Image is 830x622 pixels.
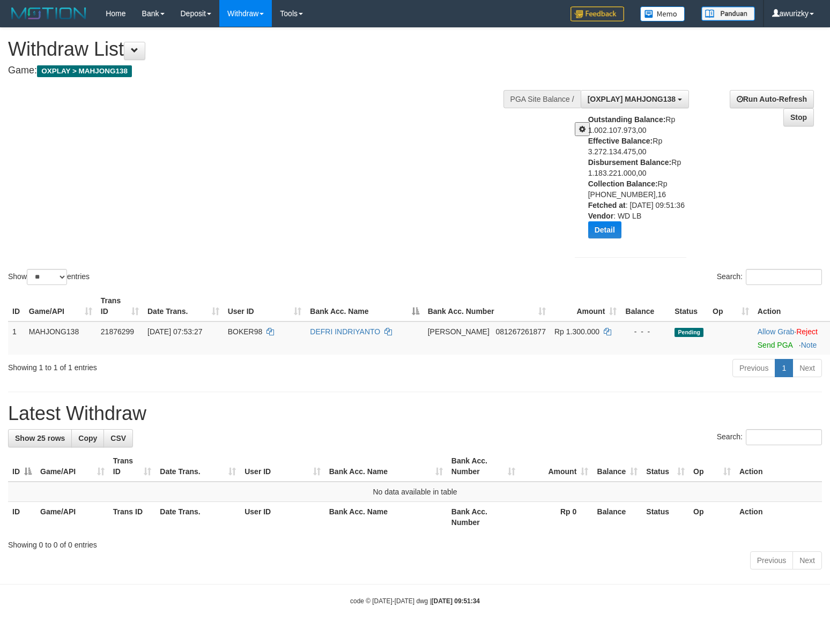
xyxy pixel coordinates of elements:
[689,451,735,482] th: Op: activate to sort column ascending
[796,327,818,336] a: Reject
[25,291,97,321] th: Game/API: activate to sort column ascending
[155,451,240,482] th: Date Trans.: activate to sort column ascending
[143,291,224,321] th: Date Trans.: activate to sort column ascending
[224,291,306,321] th: User ID: activate to sort column ascending
[350,597,480,605] small: code © [DATE]-[DATE] dwg |
[8,429,72,447] a: Show 25 rows
[675,328,703,337] span: Pending
[27,269,67,285] select: Showentries
[758,341,792,349] a: Send PGA
[670,291,708,321] th: Status
[325,451,447,482] th: Bank Acc. Name: activate to sort column ascending
[306,291,423,321] th: Bank Acc. Name: activate to sort column descending
[8,321,25,355] td: 1
[240,502,325,533] th: User ID
[640,6,685,21] img: Button%20Memo.svg
[717,429,822,445] label: Search:
[8,65,543,76] h4: Game:
[689,502,735,533] th: Op
[8,403,822,424] h1: Latest Withdraw
[109,451,156,482] th: Trans ID: activate to sort column ascending
[746,429,822,445] input: Search:
[570,6,624,21] img: Feedback.jpg
[758,327,796,336] span: ·
[71,429,104,447] a: Copy
[588,114,694,246] div: Rp 1.002.107.973,00 Rp 3.272.134.475,00 Rp 1.183.221.000,00 Rp [PHONE_NUMBER],16 : [DATE] 09:51:3...
[581,90,689,108] button: [OXPLAY] MAHJONG138
[792,359,822,377] a: Next
[155,502,240,533] th: Date Trans.
[78,434,97,443] span: Copy
[8,502,36,533] th: ID
[592,451,642,482] th: Balance: activate to sort column ascending
[25,321,97,355] td: MAHJONG138
[758,327,794,336] a: Allow Grab
[732,359,775,377] a: Previous
[325,502,447,533] th: Bank Acc. Name
[588,137,653,145] b: Effective Balance:
[101,327,134,336] span: 21876299
[801,341,817,349] a: Note
[36,451,109,482] th: Game/API: activate to sort column ascending
[447,451,520,482] th: Bank Acc. Number: activate to sort column ascending
[432,597,480,605] strong: [DATE] 09:51:34
[36,502,109,533] th: Game/API
[447,502,520,533] th: Bank Acc. Number
[495,327,545,336] span: Copy 081267261877 to clipboard
[109,502,156,533] th: Trans ID
[554,327,599,336] span: Rp 1.300.000
[8,5,90,21] img: MOTION_logo.png
[37,65,132,77] span: OXPLAY > MAHJONG138
[8,358,338,373] div: Showing 1 to 1 of 1 entries
[228,327,263,336] span: BOKER98
[15,434,65,443] span: Show 25 rows
[550,291,621,321] th: Amount: activate to sort column ascending
[503,90,581,108] div: PGA Site Balance /
[110,434,126,443] span: CSV
[310,327,380,336] a: DEFRI INDRIYANTO
[625,326,666,337] div: - - -
[8,451,36,482] th: ID: activate to sort column descending
[588,95,676,103] span: [OXPLAY] MAHJONG138
[588,115,666,124] b: Outstanding Balance:
[103,429,133,447] a: CSV
[642,502,689,533] th: Status
[588,158,672,167] b: Disbursement Balance:
[588,212,613,220] b: Vendor
[588,179,658,188] b: Collection Balance:
[8,535,822,550] div: Showing 0 to 0 of 0 entries
[592,502,642,533] th: Balance
[730,90,814,108] a: Run Auto-Refresh
[8,39,543,60] h1: Withdraw List
[708,291,753,321] th: Op: activate to sort column ascending
[8,269,90,285] label: Show entries
[588,221,621,238] button: Detail
[147,327,202,336] span: [DATE] 07:53:27
[621,291,670,321] th: Balance
[735,502,822,533] th: Action
[8,291,25,321] th: ID
[735,451,822,482] th: Action
[717,269,822,285] label: Search:
[588,201,626,209] b: Fetched at
[775,359,793,377] a: 1
[520,502,592,533] th: Rp 0
[97,291,143,321] th: Trans ID: activate to sort column ascending
[792,551,822,569] a: Next
[750,551,793,569] a: Previous
[520,451,592,482] th: Amount: activate to sort column ascending
[783,108,814,126] a: Stop
[701,6,755,21] img: panduan.png
[428,327,490,336] span: [PERSON_NAME]
[424,291,550,321] th: Bank Acc. Number: activate to sort column ascending
[240,451,325,482] th: User ID: activate to sort column ascending
[746,269,822,285] input: Search:
[642,451,689,482] th: Status: activate to sort column ascending
[8,482,822,502] td: No data available in table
